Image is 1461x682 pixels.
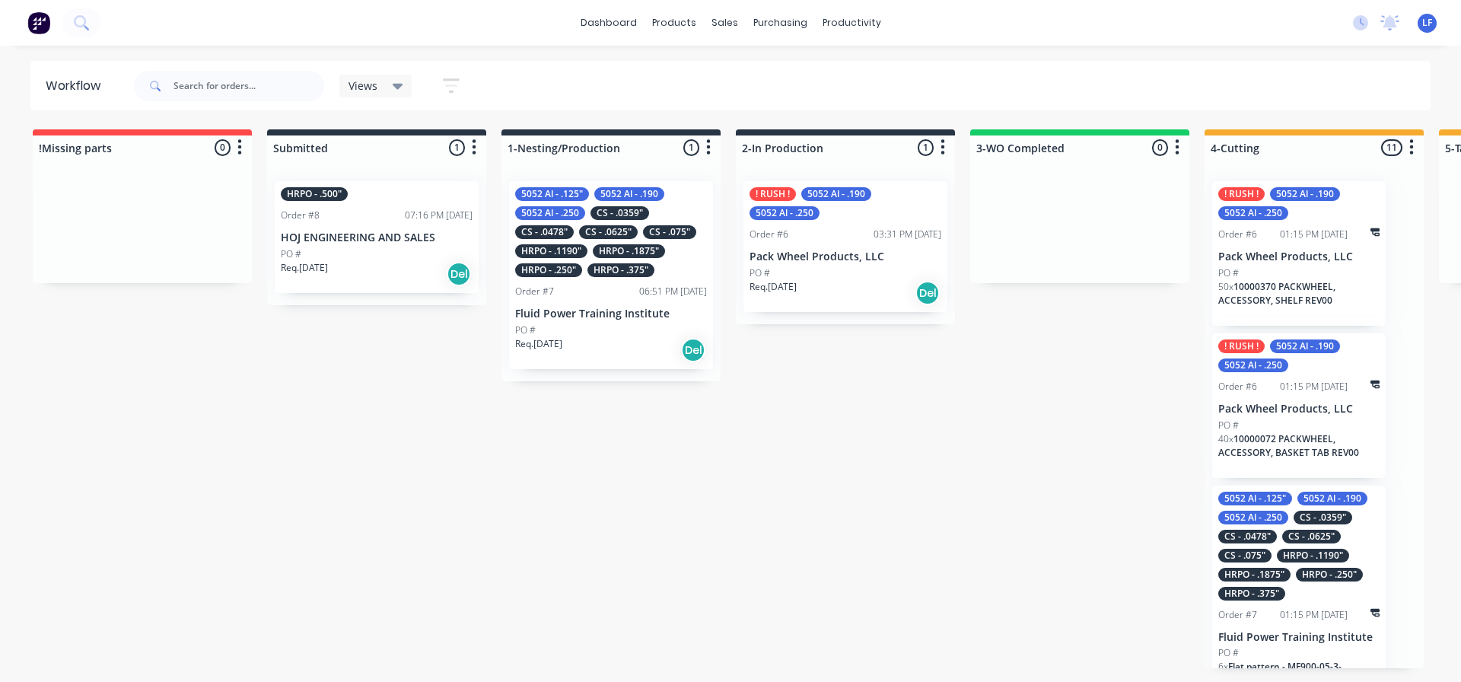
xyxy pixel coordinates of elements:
[515,337,562,351] p: Req. [DATE]
[704,11,746,34] div: sales
[1218,568,1291,582] div: HRPO - .1875"
[815,11,889,34] div: productivity
[1422,16,1432,30] span: LF
[1280,228,1348,241] div: 01:15 PM [DATE]
[1218,631,1380,644] p: Fluid Power Training Institute
[515,263,582,277] div: HRPO - .250"
[1218,419,1239,432] p: PO #
[1218,403,1380,416] p: Pack Wheel Products, LLC
[447,262,471,286] div: Del
[801,187,871,201] div: 5052 Al - .190
[573,11,645,34] a: dashboard
[1218,492,1292,505] div: 5052 Al - .125"
[1218,266,1239,280] p: PO #
[281,209,320,222] div: Order #8
[750,228,788,241] div: Order #6
[1296,568,1363,582] div: HRPO - .250"
[1218,206,1288,220] div: 5052 Al - .250
[750,280,797,294] p: Req. [DATE]
[1270,187,1340,201] div: 5052 Al - .190
[27,11,50,34] img: Factory
[1218,432,1359,459] span: 10000072 PACKWHEEL, ACCESSORY, BASKET TAB REV00
[509,181,713,369] div: 5052 Al - .125"5052 Al - .1905052 Al - .250CS - .0359"CS - .0478"CS - .0625"CS - .075"HRPO - .119...
[1294,511,1352,524] div: CS - .0359"
[587,263,654,277] div: HRPO - .375"
[1218,432,1233,445] span: 40 x
[594,187,664,201] div: 5052 Al - .190
[645,11,704,34] div: products
[750,250,941,263] p: Pack Wheel Products, LLC
[1212,333,1386,478] div: ! RUSH !5052 Al - .1905052 Al - .250Order #601:15 PM [DATE]Pack Wheel Products, LLCPO #40x1000007...
[681,338,705,362] div: Del
[1218,339,1265,353] div: ! RUSH !
[275,181,479,293] div: HRPO - .500"Order #807:16 PM [DATE]HOJ ENGINEERING AND SALESPO #Req.[DATE]Del
[281,231,473,244] p: HOJ ENGINEERING AND SALES
[1218,530,1277,543] div: CS - .0478"
[515,187,589,201] div: 5052 Al - .125"
[915,281,940,305] div: Del
[281,247,301,261] p: PO #
[1218,660,1228,673] span: 6 x
[590,206,649,220] div: CS - .0359"
[1218,608,1257,622] div: Order #7
[515,323,536,337] p: PO #
[515,225,574,239] div: CS - .0478"
[1277,549,1349,562] div: HRPO - .1190"
[1297,492,1367,505] div: 5052 Al - .190
[1218,228,1257,241] div: Order #6
[874,228,941,241] div: 03:31 PM [DATE]
[515,244,587,258] div: HRPO - .1190"
[643,225,696,239] div: CS - .075"
[1218,250,1380,263] p: Pack Wheel Products, LLC
[1212,181,1386,326] div: ! RUSH !5052 Al - .1905052 Al - .250Order #601:15 PM [DATE]Pack Wheel Products, LLCPO #50x1000037...
[515,206,585,220] div: 5052 Al - .250
[1280,608,1348,622] div: 01:15 PM [DATE]
[405,209,473,222] div: 07:16 PM [DATE]
[750,206,820,220] div: 5052 Al - .250
[593,244,665,258] div: HRPO - .1875"
[1218,280,1335,307] span: 10000370 PACKWHEEL, ACCESSORY, SHELF REV00
[1218,187,1265,201] div: ! RUSH !
[1218,359,1288,372] div: 5052 Al - .250
[1270,339,1340,353] div: 5052 Al - .190
[579,225,638,239] div: CS - .0625"
[1218,587,1285,601] div: HRPO - .375"
[1280,380,1348,394] div: 01:15 PM [DATE]
[1218,380,1257,394] div: Order #6
[1218,646,1239,660] p: PO #
[1218,280,1233,293] span: 50 x
[46,77,108,95] div: Workflow
[750,266,770,280] p: PO #
[750,187,796,201] div: ! RUSH !
[746,11,815,34] div: purchasing
[281,261,328,275] p: Req. [DATE]
[1282,530,1341,543] div: CS - .0625"
[173,71,324,101] input: Search for orders...
[743,181,947,312] div: ! RUSH !5052 Al - .1905052 Al - .250Order #603:31 PM [DATE]Pack Wheel Products, LLCPO #Req.[DATE]Del
[1218,511,1288,524] div: 5052 Al - .250
[281,187,348,201] div: HRPO - .500"
[515,285,554,298] div: Order #7
[1218,549,1272,562] div: CS - .075"
[349,78,377,94] span: Views
[639,285,707,298] div: 06:51 PM [DATE]
[515,308,707,320] p: Fluid Power Training Institute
